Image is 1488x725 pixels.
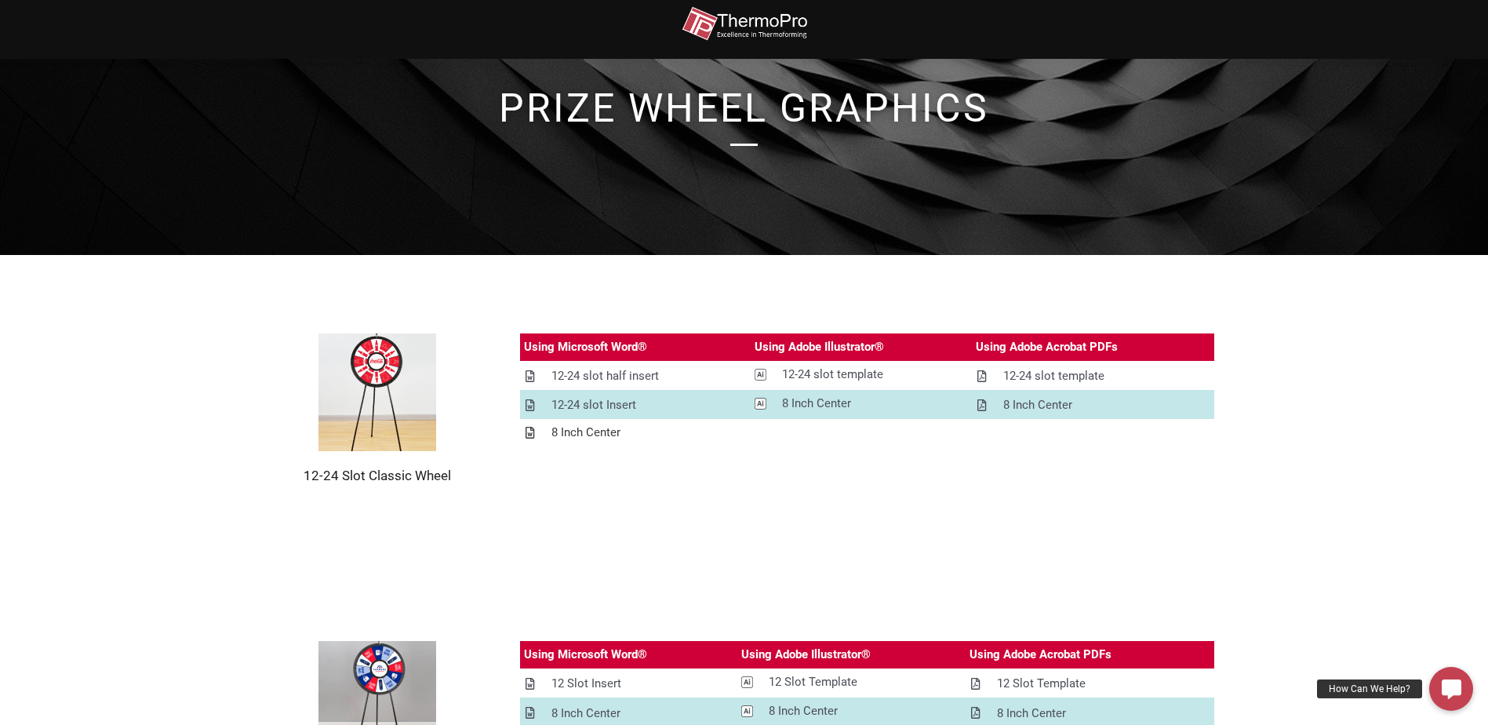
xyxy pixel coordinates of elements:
[551,366,659,386] div: 12-24 slot half insert
[751,390,973,417] a: 8 Inch Center
[551,704,620,723] div: 8 Inch Center
[769,701,838,721] div: 8 Inch Center
[1003,395,1072,415] div: 8 Inch Center
[737,698,966,725] a: 8 Inch Center
[274,467,481,484] h2: 12-24 Slot Classic Wheel
[997,674,1086,694] div: 12 Slot Template
[520,670,737,698] a: 12 Slot Insert
[551,674,621,694] div: 12 Slot Insert
[972,392,1214,419] a: 8 Inch Center
[1429,667,1473,711] a: How Can We Help?
[682,6,807,42] img: thermopro-logo-non-iso
[972,362,1214,390] a: 12-24 slot template
[782,365,883,384] div: 12-24 slot template
[782,394,851,414] div: 8 Inch Center
[1003,366,1104,386] div: 12-24 slot template
[966,670,1214,698] a: 12 Slot Template
[1317,679,1422,698] div: How Can We Help?
[551,395,636,415] div: 12-24 slot Insert
[551,423,620,443] div: 8 Inch Center
[737,669,966,696] a: 12 Slot Template
[524,645,647,665] div: Using Microsoft Word®
[520,362,751,390] a: 12-24 slot half insert
[520,419,751,446] a: 8 Inch Center
[997,704,1066,723] div: 8 Inch Center
[741,645,871,665] div: Using Adobe Illustrator®
[751,361,973,388] a: 12-24 slot template
[976,337,1118,357] div: Using Adobe Acrobat PDFs
[769,672,857,692] div: 12 Slot Template
[520,392,751,419] a: 12-24 slot Insert
[524,337,647,357] div: Using Microsoft Word®
[970,645,1111,665] div: Using Adobe Acrobat PDFs
[755,337,884,357] div: Using Adobe Illustrator®
[297,89,1191,128] h1: prize Wheel Graphics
